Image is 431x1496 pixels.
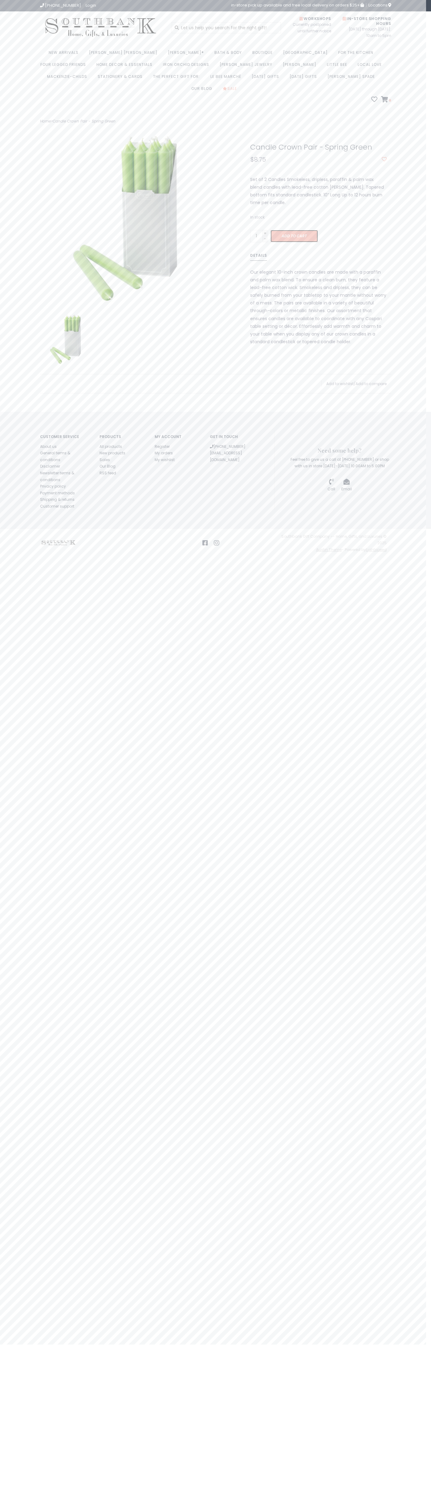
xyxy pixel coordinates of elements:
a: All products [100,444,122,449]
span: Add to cart [282,233,307,239]
a: Shipping & returns [40,497,75,502]
a: [PERSON_NAME] Spade [327,72,378,84]
a: Stationery & Cards [98,72,146,84]
a: Locations [366,3,391,7]
span: Locations [368,2,391,8]
h4: Get in touch [210,435,256,439]
h4: Products [100,435,145,439]
a: My wishlist [155,457,175,462]
a: Add to wishlist [326,381,354,386]
a: 0 [381,97,391,103]
a: Little Bee [327,60,350,72]
div: > [35,118,216,125]
a: [PHONE_NUMBER] [40,2,81,8]
a: Our Blog [191,84,215,96]
a: [PERSON_NAME]® [168,48,207,60]
a: Le Bee Marché [210,72,244,84]
a: RSS feed [100,470,116,476]
a: [PERSON_NAME] [283,60,319,72]
a: Our Blog [100,464,116,469]
a: [PHONE_NUMBER] [210,444,246,449]
a: [EMAIL_ADDRESS][DOMAIN_NAME] [210,450,242,462]
a: Sale [223,84,240,96]
a: Austin Theme [316,547,342,552]
h4: My account [155,435,201,439]
a: Home [40,119,51,124]
span: $8.75 [250,155,266,164]
a: Bath & Body [214,48,245,60]
a: Customer support [40,504,74,509]
a: Add to compare [356,381,387,386]
p: Our elegant 10-inch crown candles are made with a paraffin and palm wax blend. To ensure a clean ... [250,268,387,346]
h1: Candle Crown Pair - Spring Green [250,143,387,151]
a: Instagram Southbank Gift Company [211,540,222,546]
a: + [262,230,267,236]
a: [PERSON_NAME] Jewelry [220,60,275,72]
a: Register [155,444,170,449]
div: / [321,380,387,387]
a: General terms & conditions [40,450,70,462]
a: New Arrivals [49,48,82,60]
span: Currently postponed until further notice [285,21,331,34]
h3: Need some help? [288,448,391,453]
a: [DATE] Gifts [290,72,320,84]
a: Boutique [252,48,276,60]
a: The perfect gift for: [153,72,203,84]
a: Lightspeed [366,547,387,552]
a: [GEOGRAPHIC_DATA] [283,48,331,60]
a: For the Kitchen [338,48,376,60]
a: Iron Orchid Designs [163,60,212,72]
a: Call [327,480,335,492]
span: In-Store Shopping Hours [343,16,391,26]
a: [DATE] Gifts [252,72,282,84]
a: Add to wishlist [382,156,387,163]
a: Local Love [358,60,385,72]
a: Payment methods [40,490,75,496]
img: Candle Crown Pair - Spring Green [40,314,91,365]
span: 0 [388,98,391,103]
span: Feel free to give us a call at [PHONE_NUMBER] or shop with us in store [DATE]-[DATE] 10:00AM to 5... [291,457,389,469]
a: Details [250,252,267,261]
h4: Customer service [40,435,91,439]
a: Disclaimer [40,464,60,469]
a: New products [100,450,125,456]
span: Workshops [299,16,331,21]
a: Newsletter terms & conditions [40,470,74,482]
a: About us [40,444,57,449]
a: Sales [100,457,110,462]
span: in-store pick up available and free local delivery on orders $25+ [231,3,364,7]
img: Candle Crown Pair - Spring Green [40,134,211,305]
a: Four Legged Friends [40,60,89,72]
input: Let us help you search for the right gift! [172,22,281,33]
a: - [262,236,267,241]
span: [DATE] through [DATE]: 10am to 5pm [340,26,391,39]
a: Privacy policy [40,484,66,489]
a: My orders [155,450,173,456]
img: logo [40,540,77,546]
span: In stock [250,215,265,220]
img: Southbank Gift Company -- Home, Gifts, and Luxuries [40,16,161,39]
div: Southbank Gift Company -- Home, Gifts, and Luxuries © 2025 - Powered by [270,533,387,553]
a: Email [341,480,352,492]
div: Set of 2 Candles Smokeless, dripless, paraffin & palm wax blend candles with lead-free cotton [PE... [246,176,391,207]
a: MacKenzie-Childs [47,72,90,84]
a: Login [86,2,96,8]
a: Candle Crown Pair - Spring Green [53,119,116,124]
a: [PERSON_NAME] [PERSON_NAME] [89,48,161,60]
a: Home Decor & Essentials [96,60,156,72]
a: Add to cart [270,230,318,242]
span: [PHONE_NUMBER] [45,2,81,8]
